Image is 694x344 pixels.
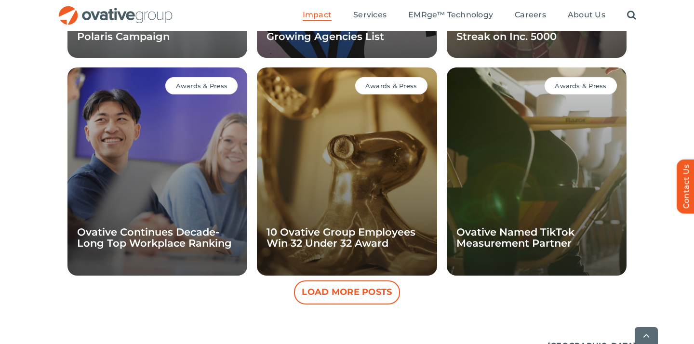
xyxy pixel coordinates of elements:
a: Careers [515,10,546,21]
button: Load More Posts [294,280,400,304]
a: Ovative Named TikTok Measurement Partner [456,226,574,249]
a: Services [353,10,387,21]
a: OG_Full_horizontal_RGB [58,5,173,14]
a: About Us [568,10,605,21]
a: 10 Ovative Group Employees Win 32 Under 32 Award [267,226,415,249]
span: Services [353,10,387,20]
span: Impact [303,10,332,20]
span: EMRge™ Technology [408,10,493,20]
a: EMRge™ Technology [408,10,493,21]
a: Search [627,10,636,21]
span: About Us [568,10,605,20]
span: Careers [515,10,546,20]
a: Ovative Continues Decade-Long Top Workplace Ranking [77,226,232,249]
a: Impact [303,10,332,21]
